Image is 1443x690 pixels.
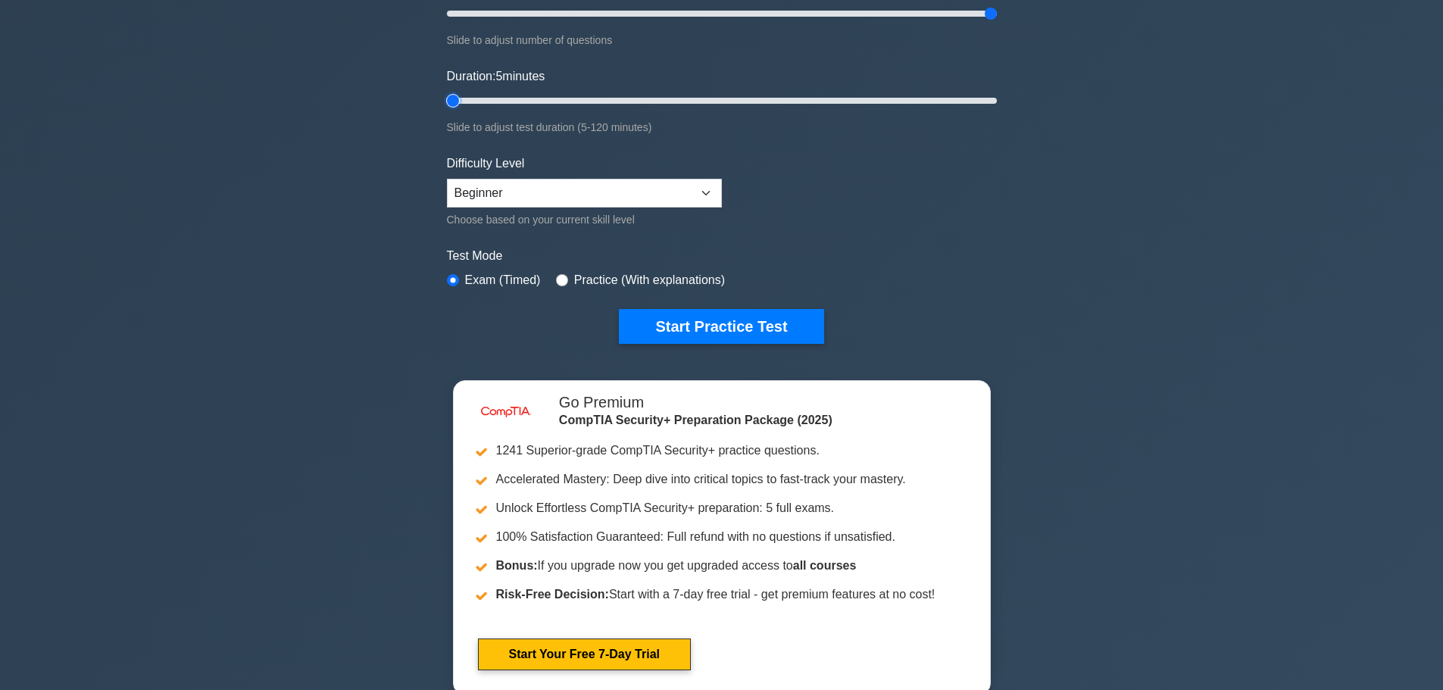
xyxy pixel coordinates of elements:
[478,638,691,670] a: Start Your Free 7-Day Trial
[447,155,525,173] label: Difficulty Level
[447,211,722,229] div: Choose based on your current skill level
[574,271,725,289] label: Practice (With explanations)
[447,31,997,49] div: Slide to adjust number of questions
[447,67,545,86] label: Duration: minutes
[447,118,997,136] div: Slide to adjust test duration (5-120 minutes)
[465,271,541,289] label: Exam (Timed)
[495,70,502,83] span: 5
[447,247,997,265] label: Test Mode
[619,309,823,344] button: Start Practice Test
